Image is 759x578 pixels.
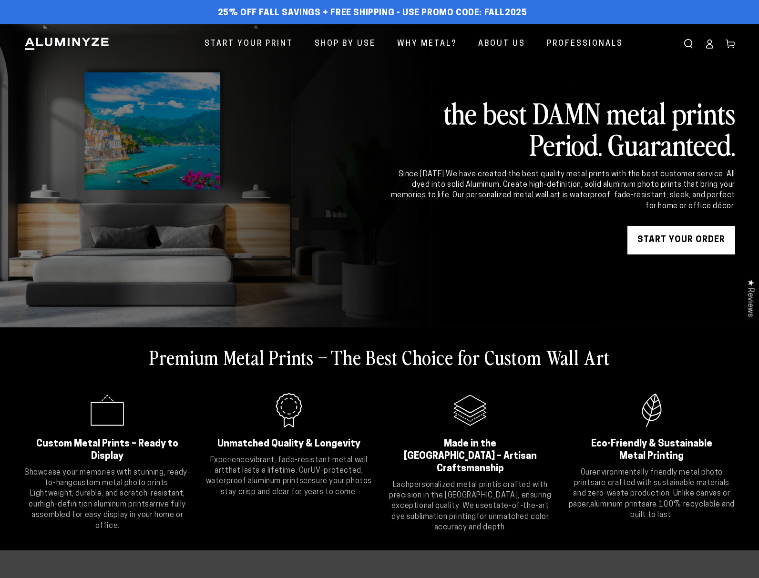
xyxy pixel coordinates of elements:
[389,97,735,160] h2: the best DAMN metal prints Period. Guaranteed.
[308,31,383,57] a: Shop By Use
[574,469,723,487] strong: environmentally friendly metal photo prints
[205,455,373,498] p: Experience that lasts a lifetime. Our ensure your photos stay crisp and clear for years to come.
[389,169,735,212] div: Since [DATE] We have created the best quality metal prints with the best customer service. All dy...
[471,31,533,57] a: About Us
[568,467,736,521] p: Our are crafted with sustainable materials and zero-waste production. Unlike canvas or paper, are...
[540,31,630,57] a: Professionals
[24,467,191,531] p: Showcase your memories with stunning, ready-to-hang . Lightweight, durable, and scratch-resistant...
[390,31,464,57] a: Why Metal?
[590,501,646,508] strong: aluminum prints
[397,37,457,51] span: Why Metal?
[217,438,361,450] h2: Unmatched Quality & Longevity
[73,479,168,487] strong: custom metal photo prints
[36,438,179,463] h2: Custom Metal Prints – Ready to Display
[215,456,368,475] strong: vibrant, fade-resistant metal wall art
[315,37,376,51] span: Shop By Use
[399,438,542,475] h2: Made in the [GEOGRAPHIC_DATA] – Artisan Craftsmanship
[741,272,759,324] div: Click to open Judge.me floating reviews tab
[547,37,623,51] span: Professionals
[387,480,554,533] p: Each is crafted with precision in the [GEOGRAPHIC_DATA], ensuring exceptional quality. We use for...
[24,37,110,51] img: Aluminyze
[678,33,699,54] summary: Search our site
[580,438,724,463] h2: Eco-Friendly & Sustainable Metal Printing
[391,502,549,520] strong: state-of-the-art dye sublimation printing
[410,481,495,489] strong: personalized metal print
[40,501,149,508] strong: high-definition aluminum prints
[149,345,610,369] h2: Premium Metal Prints – The Best Choice for Custom Wall Art
[205,37,293,51] span: Start Your Print
[218,8,527,19] span: 25% off FALL Savings + Free Shipping - Use Promo Code: FALL2025
[197,31,300,57] a: Start Your Print
[478,37,525,51] span: About Us
[627,226,735,254] a: START YOUR Order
